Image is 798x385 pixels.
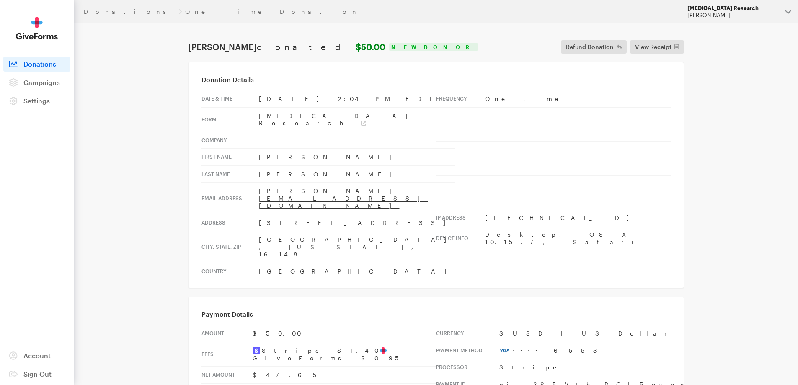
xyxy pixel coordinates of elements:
[259,165,455,183] td: [PERSON_NAME]
[687,5,778,12] div: [MEDICAL_DATA] Research
[3,75,70,90] a: Campaigns
[499,325,789,342] td: $USD | US Dollar
[201,183,259,214] th: Email address
[566,42,614,52] span: Refund Donation
[436,90,485,107] th: Frequency
[259,112,416,127] a: [MEDICAL_DATA] Research
[188,42,385,52] h1: [PERSON_NAME]
[201,231,259,263] th: City, state, zip
[499,359,789,376] td: Stripe
[436,325,499,342] th: Currency
[436,209,485,226] th: IP address
[259,187,428,209] a: [PERSON_NAME][EMAIL_ADDRESS][DOMAIN_NAME]
[259,231,455,263] td: [GEOGRAPHIC_DATA] , [US_STATE], 16148
[259,90,455,107] td: [DATE] 2:04 PM EDT
[561,40,627,54] button: Refund Donation
[485,90,671,107] td: One time
[201,263,259,279] th: Country
[635,42,671,52] span: View Receipt
[16,17,58,40] img: GiveForms
[253,367,436,384] td: $47.65
[436,226,485,251] th: Device info
[380,347,387,354] img: favicon-aeed1a25926f1876c519c09abb28a859d2c37b09480cd79f99d23ee3a2171d47.svg
[274,67,525,94] td: Thank You!
[23,351,51,359] span: Account
[201,214,259,231] th: Address
[257,42,354,52] span: donated
[253,325,436,342] td: $50.00
[201,107,259,132] th: Form
[389,43,478,51] div: New Donor
[259,263,455,279] td: [GEOGRAPHIC_DATA]
[3,367,70,382] a: Sign Out
[201,149,259,166] th: First Name
[201,132,259,149] th: Company
[201,367,253,384] th: Net Amount
[436,342,499,359] th: Payment Method
[3,57,70,72] a: Donations
[253,347,260,354] img: stripe2-5d9aec7fb46365e6c7974577a8dae7ee9b23322d394d28ba5d52000e5e5e0903.svg
[201,310,671,318] h3: Payment Details
[23,78,60,86] span: Campaigns
[23,370,52,378] span: Sign Out
[687,12,778,19] div: [PERSON_NAME]
[485,226,671,251] td: Desktop, OS X 10.15.7, Safari
[253,342,436,367] td: Stripe $1.40 GiveForms $0.95
[630,40,684,54] a: View Receipt
[356,42,385,52] strong: $50.00
[201,165,259,183] th: Last Name
[259,214,455,231] td: [STREET_ADDRESS]
[201,75,671,84] h3: Donation Details
[499,342,789,359] td: •••• 6553
[3,93,70,109] a: Settings
[259,149,455,166] td: [PERSON_NAME]
[485,209,671,226] td: [TECHNICAL_ID]
[23,97,50,105] span: Settings
[201,325,253,342] th: Amount
[201,342,253,367] th: Fees
[436,359,499,376] th: Processor
[84,8,175,15] a: Donations
[201,90,259,107] th: Date & time
[326,14,473,38] img: BrightFocus Foundation | Alzheimer's Disease Research
[23,60,56,68] span: Donations
[3,348,70,363] a: Account
[296,281,502,382] td: Your generous, tax-deductible gift to [MEDICAL_DATA] Research will go to work to help fund promis...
